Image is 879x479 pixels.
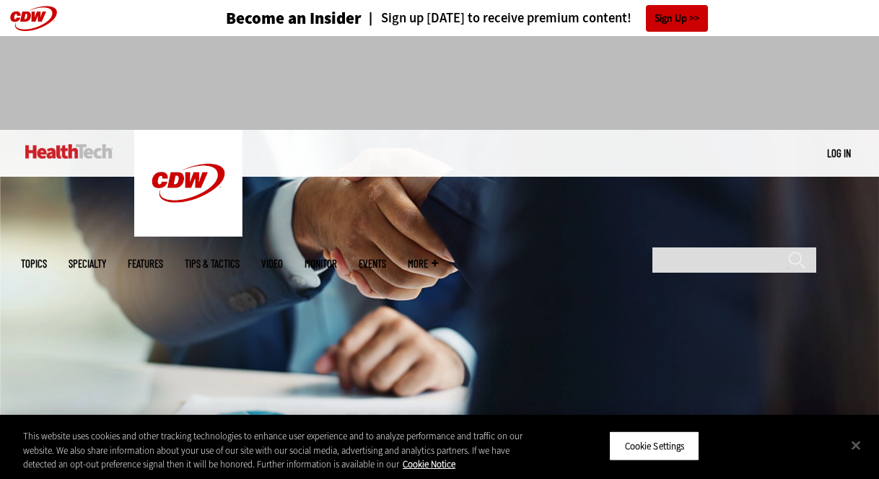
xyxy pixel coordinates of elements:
a: Events [359,258,386,269]
h3: Become an Insider [226,10,362,27]
span: More [408,258,438,269]
a: Log in [827,146,851,159]
a: Tips & Tactics [185,258,240,269]
a: Sign Up [646,5,708,32]
a: More information about your privacy [403,458,455,470]
button: Cookie Settings [609,431,699,461]
img: Home [25,144,113,159]
a: Features [128,258,163,269]
a: MonITor [305,258,337,269]
div: This website uses cookies and other tracking technologies to enhance user experience and to analy... [23,429,528,472]
a: CDW [134,225,242,240]
button: Close [840,429,872,461]
a: Sign up [DATE] to receive premium content! [362,12,631,25]
a: Become an Insider [172,10,362,27]
img: Home [134,130,242,237]
span: Specialty [69,258,106,269]
span: Topics [21,258,47,269]
div: User menu [827,146,851,161]
a: Video [261,258,283,269]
